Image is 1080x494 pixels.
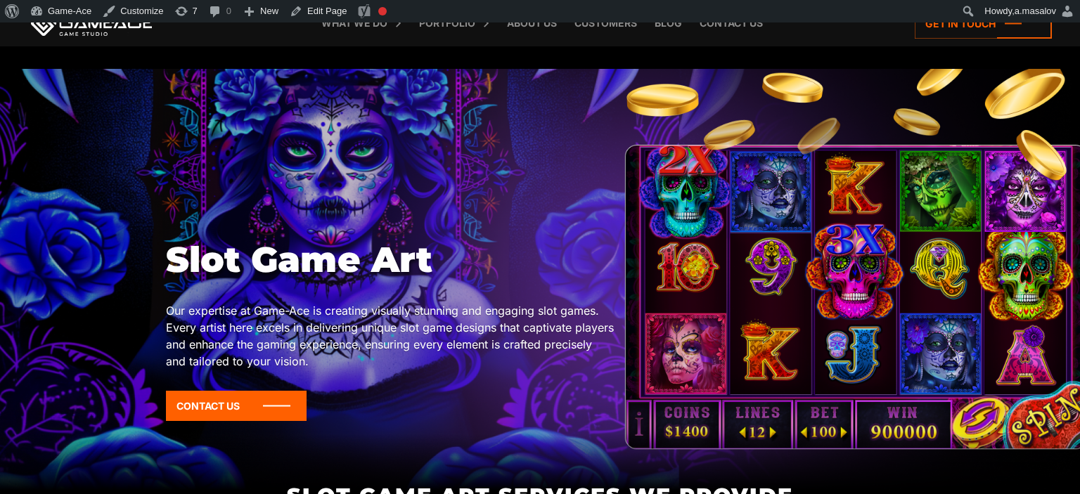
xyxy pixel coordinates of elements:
span: a.masalov [1015,6,1056,16]
a: Get in touch [915,8,1052,39]
p: Our expertise at Game-Ace is creating visually stunning and engaging slot games. Every artist her... [166,302,615,370]
a: Contact Us [166,391,307,421]
h1: Slot Game Art [166,239,615,281]
div: Focus keyphrase not set [378,7,387,15]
